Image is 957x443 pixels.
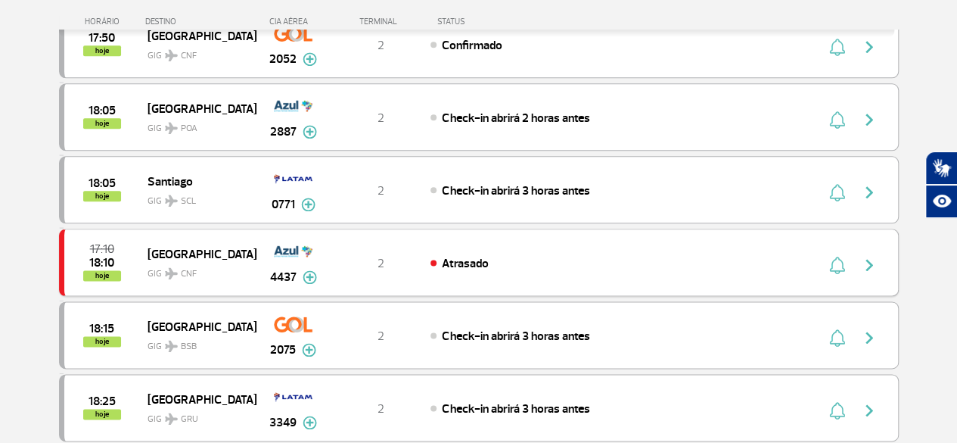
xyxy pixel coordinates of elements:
span: 2025-09-30 18:25:00 [89,396,116,407]
span: 2052 [269,50,297,68]
span: [GEOGRAPHIC_DATA] [148,317,244,336]
div: DESTINO [145,17,256,27]
span: 2025-09-30 18:15:00 [89,323,114,334]
img: mais-info-painel-voo.svg [303,52,317,66]
span: GRU [181,413,198,426]
div: STATUS [430,17,553,27]
img: destiny_airplane.svg [165,49,178,61]
img: sino-painel-voo.svg [829,38,845,56]
button: Abrir recursos assistivos. [925,185,957,218]
span: Check-in abrirá 3 horas antes [442,329,589,344]
span: hoje [83,45,121,56]
span: GIG [148,186,244,208]
span: GIG [148,404,244,426]
span: Atrasado [442,256,488,271]
span: 2 [378,183,384,198]
img: destiny_airplane.svg [165,267,178,279]
span: GIG [148,332,244,354]
span: 4437 [270,268,297,286]
span: 3349 [269,413,297,432]
span: hoje [83,191,121,201]
img: seta-direita-painel-voo.svg [860,256,878,274]
span: 2025-09-30 18:05:00 [89,178,116,189]
div: CIA AÉREA [256,17,331,27]
span: CNF [181,49,197,63]
span: 2 [378,256,384,271]
span: POA [181,122,197,136]
div: Plugin de acessibilidade da Hand Talk. [925,151,957,218]
span: [GEOGRAPHIC_DATA] [148,389,244,409]
span: 2025-09-30 17:10:00 [90,244,114,254]
span: 2 [378,329,384,344]
span: SCL [181,195,196,208]
img: seta-direita-painel-voo.svg [860,329,878,347]
span: 2025-09-30 18:10:00 [89,257,114,268]
div: HORÁRIO [64,17,146,27]
span: GIG [148,41,244,63]
span: [GEOGRAPHIC_DATA] [148,244,244,264]
span: 2887 [270,123,297,141]
img: mais-info-painel-voo.svg [302,343,316,357]
span: Check-in abrirá 3 horas antes [442,401,589,416]
span: hoje [83,336,121,347]
span: 2 [378,38,384,53]
span: 2 [378,401,384,416]
span: Check-in abrirá 3 horas antes [442,183,589,198]
span: hoje [83,118,121,129]
span: Santiago [148,171,244,191]
img: mais-info-painel-voo.svg [303,125,317,139]
img: mais-info-painel-voo.svg [303,270,317,284]
img: seta-direita-painel-voo.svg [860,38,878,56]
span: 2025-09-30 17:50:00 [89,33,115,43]
span: CNF [181,267,197,281]
img: destiny_airplane.svg [165,340,178,352]
img: seta-direita-painel-voo.svg [860,401,878,420]
span: GIG [148,114,244,136]
span: [GEOGRAPHIC_DATA] [148,98,244,118]
img: destiny_airplane.svg [165,413,178,425]
img: sino-painel-voo.svg [829,111,845,129]
span: 2 [378,111,384,126]
div: TERMINAL [331,17,430,27]
span: 2075 [270,341,296,359]
img: destiny_airplane.svg [165,195,178,207]
img: sino-painel-voo.svg [829,329,845,347]
img: mais-info-painel-voo.svg [301,198,315,211]
img: mais-info-painel-voo.svg [303,416,317,429]
button: Abrir tradutor de língua de sinais. [925,151,957,185]
img: seta-direita-painel-voo.svg [860,183,878,201]
span: GIG [148,259,244,281]
span: 2025-09-30 18:05:00 [89,105,116,116]
span: Check-in abrirá 2 horas antes [442,111,589,126]
img: sino-painel-voo.svg [829,183,845,201]
img: seta-direita-painel-voo.svg [860,111,878,129]
img: sino-painel-voo.svg [829,256,845,274]
img: destiny_airplane.svg [165,122,178,134]
span: 0771 [272,195,295,214]
span: hoje [83,409,121,420]
span: Confirmado [442,38,502,53]
img: sino-painel-voo.svg [829,401,845,420]
span: hoje [83,270,121,281]
span: BSB [181,340,197,354]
